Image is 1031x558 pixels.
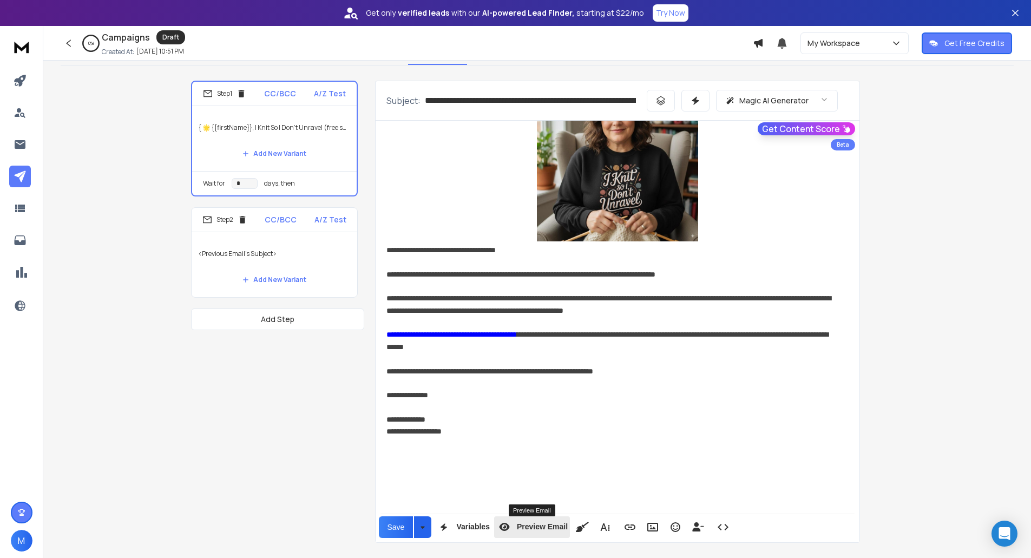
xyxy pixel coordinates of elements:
strong: AI-powered Lead Finder, [482,8,574,18]
div: Preview Email [509,504,555,516]
p: Created At: [102,48,134,56]
div: Draft [156,30,185,44]
button: Insert Unsubscribe Link [688,516,708,538]
strong: verified leads [398,8,449,18]
div: Beta [831,139,855,150]
button: Emoticons [665,516,686,538]
div: Step 1 [203,89,246,99]
p: Get only with our starting at $22/mo [366,8,644,18]
button: Add New Variant [234,269,315,291]
p: Subject: [386,94,421,107]
p: <Previous Email's Subject> [198,239,351,269]
p: My Workspace [807,38,864,49]
span: Preview Email [515,522,570,531]
div: Open Intercom Messenger [991,521,1017,547]
p: CC/BCC [265,214,297,225]
p: CC/BCC [264,88,296,99]
button: Save [379,516,413,538]
span: Variables [454,522,492,531]
button: Clean HTML [572,516,593,538]
div: Step 2 [202,215,247,225]
button: Get Free Credits [922,32,1012,54]
button: Preview Email [494,516,570,538]
button: Add Step [191,308,364,330]
p: Wait for [203,179,225,188]
p: A/Z Test [314,214,346,225]
li: Step1CC/BCCA/Z Test{ 🌟 {{firstName}}, I Knit So I Don't Unravel (free shipping)! 🌟 | 🧵 {{firstNam... [191,81,358,196]
p: 0 % [88,40,94,47]
p: Magic AI Generator [739,95,809,106]
button: M [11,530,32,552]
button: Try Now [653,4,688,22]
button: Variables [434,516,492,538]
p: days, then [264,179,295,188]
button: Add New Variant [234,143,315,165]
button: Insert Image (Ctrl+P) [642,516,663,538]
img: logo [11,37,32,57]
p: A/Z Test [314,88,346,99]
p: { 🌟 {{firstName}}, I Knit So I Don't Unravel (free shipping)! 🌟 | 🧵 {{firstName}}, Free Shipping ... [199,113,350,143]
p: [DATE] 10:51 PM [136,47,184,56]
h1: Campaigns [102,31,150,44]
button: Get Content Score [758,122,855,135]
p: Get Free Credits [944,38,1004,49]
button: Magic AI Generator [716,90,838,111]
li: Step2CC/BCCA/Z Test<Previous Email's Subject>Add New Variant [191,207,358,298]
p: Try Now [656,8,685,18]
